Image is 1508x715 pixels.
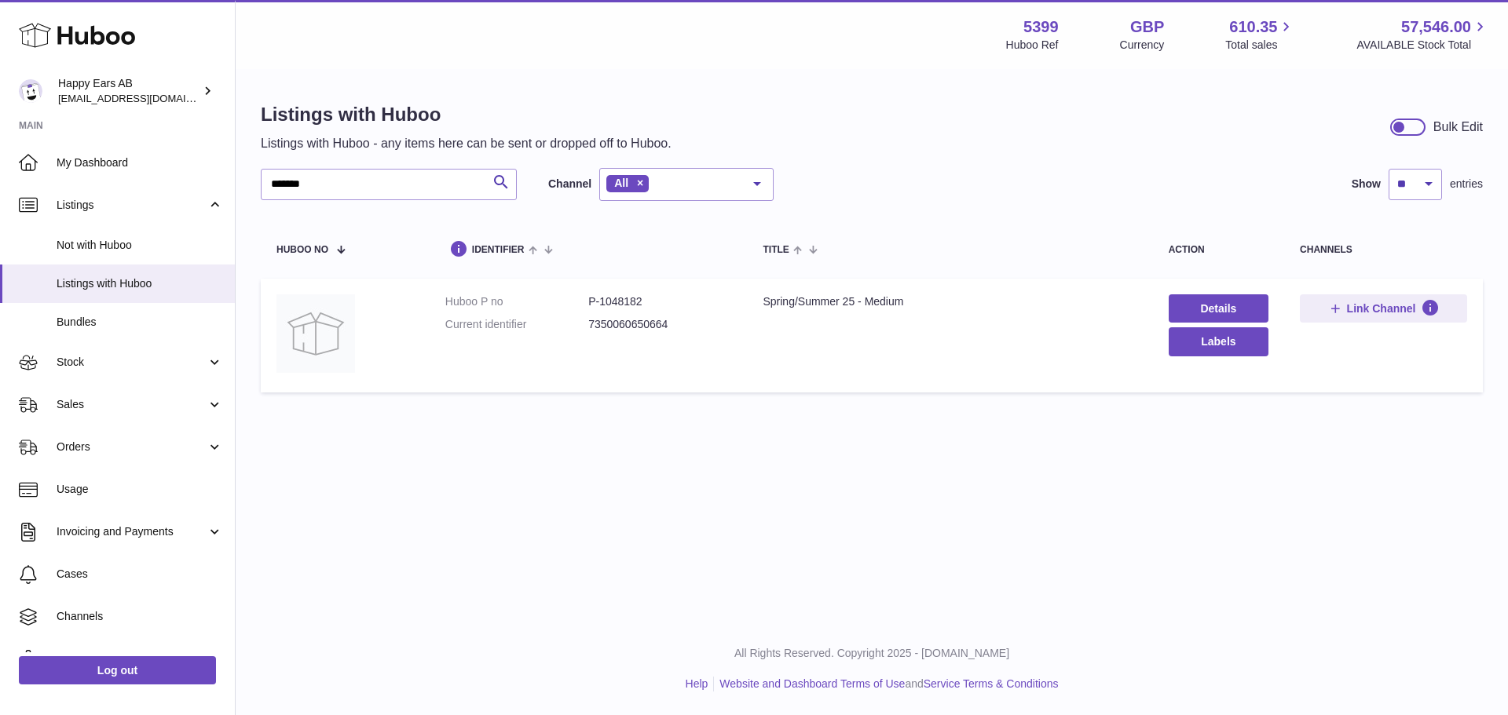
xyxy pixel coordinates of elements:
strong: GBP [1130,16,1164,38]
img: Spring/Summer 25 - Medium [276,294,355,373]
span: [EMAIL_ADDRESS][DOMAIN_NAME] [58,92,231,104]
span: Huboo no [276,245,328,255]
div: Huboo Ref [1006,38,1059,53]
span: Not with Huboo [57,238,223,253]
span: My Dashboard [57,155,223,170]
dd: 7350060650664 [588,317,731,332]
button: Link Channel [1300,294,1467,323]
span: 57,546.00 [1401,16,1471,38]
dt: Huboo P no [445,294,588,309]
span: Channels [57,609,223,624]
button: Labels [1169,327,1268,356]
dd: P-1048182 [588,294,731,309]
a: 57,546.00 AVAILABLE Stock Total [1356,16,1489,53]
div: Currency [1120,38,1165,53]
span: Usage [57,482,223,497]
div: channels [1300,245,1467,255]
a: 610.35 Total sales [1225,16,1295,53]
span: Sales [57,397,207,412]
li: and [714,677,1058,691]
span: All [614,177,628,189]
a: Details [1169,294,1268,323]
a: Log out [19,656,216,684]
label: Show [1352,177,1381,192]
h1: Listings with Huboo [261,102,672,127]
div: Spring/Summer 25 - Medium [763,294,1136,309]
span: 610.35 [1229,16,1277,38]
div: Bulk Edit [1433,119,1483,136]
a: Service Terms & Conditions [924,677,1059,690]
span: Bundles [57,315,223,330]
span: title [763,245,789,255]
span: Cases [57,567,223,582]
span: Link Channel [1347,301,1416,316]
span: entries [1450,177,1483,192]
label: Channel [548,177,591,192]
a: Website and Dashboard Terms of Use [719,677,905,690]
strong: 5399 [1023,16,1059,38]
a: Help [686,677,708,690]
p: All Rights Reserved. Copyright 2025 - [DOMAIN_NAME] [248,646,1495,661]
div: Happy Ears AB [58,76,199,106]
img: internalAdmin-5399@internal.huboo.com [19,79,42,103]
span: Listings [57,198,207,213]
span: Settings [57,651,223,666]
p: Listings with Huboo - any items here can be sent or dropped off to Huboo. [261,135,672,152]
span: Invoicing and Payments [57,524,207,539]
span: AVAILABLE Stock Total [1356,38,1489,53]
div: action [1169,245,1268,255]
span: Orders [57,440,207,454]
dt: Current identifier [445,317,588,332]
span: Stock [57,355,207,370]
span: Total sales [1225,38,1295,53]
span: identifier [472,245,525,255]
span: Listings with Huboo [57,276,223,291]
